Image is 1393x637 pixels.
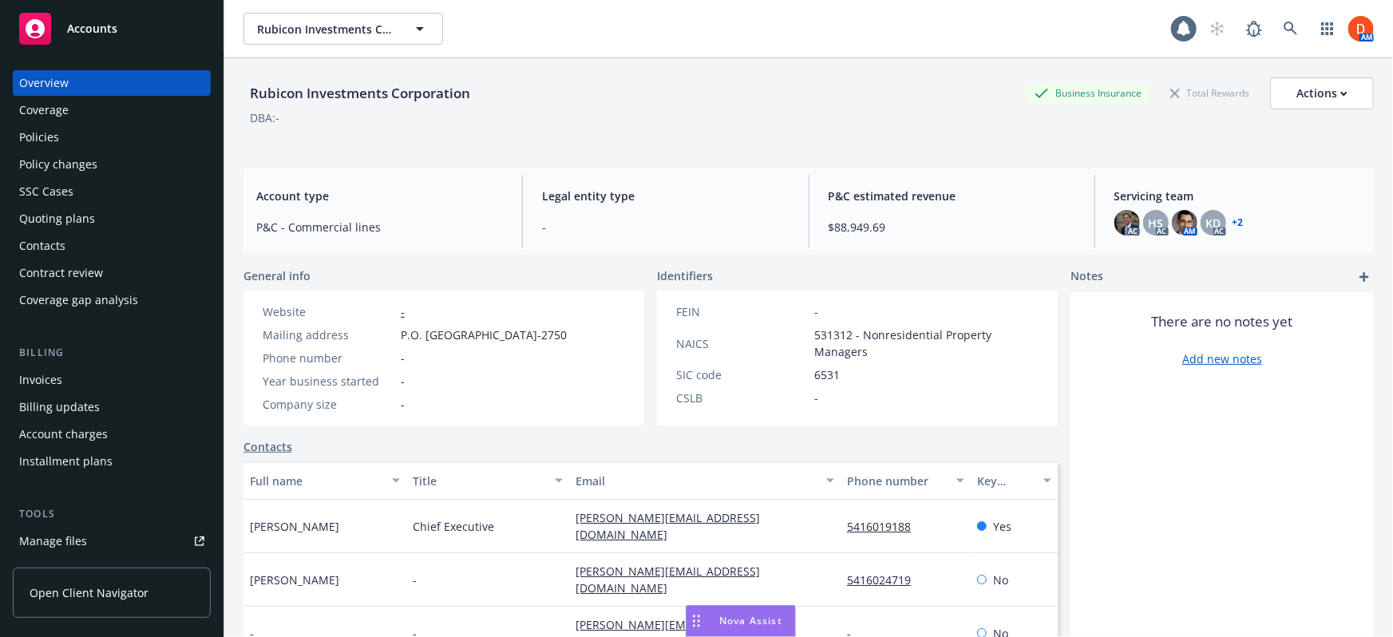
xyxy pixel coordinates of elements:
div: Overview [19,70,69,96]
div: Drag to move [687,606,706,636]
span: - [413,572,417,588]
div: Account charges [19,421,108,447]
div: Full name [250,473,382,489]
span: Yes [993,518,1011,535]
span: [PERSON_NAME] [250,572,339,588]
a: Coverage gap analysis [13,287,211,313]
a: Installment plans [13,449,211,474]
div: Phone number [847,473,947,489]
a: Quoting plans [13,206,211,231]
span: HS [1148,215,1163,231]
span: No [993,572,1008,588]
a: +2 [1233,218,1244,227]
span: KD [1205,215,1221,231]
a: 5416019188 [847,519,924,534]
a: Add new notes [1182,350,1262,367]
span: Accounts [67,22,117,35]
a: Report a Bug [1238,13,1270,45]
button: Actions [1270,77,1374,109]
a: Accounts [13,6,211,51]
div: Coverage gap analysis [19,287,138,313]
a: Billing updates [13,394,211,420]
span: - [401,350,405,366]
div: Website [263,303,394,320]
a: add [1355,267,1374,287]
div: Year business started [263,373,394,390]
div: Company size [263,396,394,413]
div: Manage files [19,528,87,554]
span: Identifiers [657,267,713,284]
a: Overview [13,70,211,96]
a: Manage files [13,528,211,554]
a: Contacts [13,233,211,259]
div: CSLB [676,390,808,406]
div: Quoting plans [19,206,95,231]
div: Policies [19,125,59,150]
div: Coverage [19,97,69,123]
div: Phone number [263,350,394,366]
a: Contract review [13,260,211,286]
img: photo [1348,16,1374,42]
span: Legal entity type [542,188,789,204]
span: - [401,373,405,390]
div: Installment plans [19,449,113,474]
div: Contacts [19,233,65,259]
a: [PERSON_NAME][EMAIL_ADDRESS][DOMAIN_NAME] [576,564,760,595]
div: Email [576,473,817,489]
div: FEIN [676,303,808,320]
a: Start snowing [1201,13,1233,45]
div: Billing [13,345,211,361]
div: Invoices [19,367,62,393]
div: Billing updates [19,394,100,420]
span: There are no notes yet [1152,312,1293,331]
div: Mailing address [263,326,394,343]
span: Notes [1070,267,1103,287]
button: Email [569,461,841,500]
a: Account charges [13,421,211,447]
div: Key contact [977,473,1034,489]
button: Phone number [841,461,971,500]
a: Search [1275,13,1307,45]
a: Switch app [1312,13,1344,45]
span: - [814,390,818,406]
div: Policy changes [19,152,97,177]
span: 6531 [814,366,840,383]
a: Policy changes [13,152,211,177]
div: SIC code [676,366,808,383]
span: P.O. [GEOGRAPHIC_DATA]-2750 [401,326,567,343]
a: SSC Cases [13,179,211,204]
div: SSC Cases [19,179,73,204]
a: Invoices [13,367,211,393]
div: Tools [13,506,211,522]
span: - [542,219,789,235]
div: Actions [1296,78,1347,109]
button: Key contact [971,461,1058,500]
a: [PERSON_NAME][EMAIL_ADDRESS][DOMAIN_NAME] [576,510,760,542]
span: Nova Assist [719,614,782,627]
div: DBA: - [250,109,279,126]
div: Rubicon Investments Corporation [243,83,477,104]
img: photo [1172,210,1197,235]
a: 5416024719 [847,572,924,588]
span: Open Client Navigator [30,584,148,601]
div: Total Rewards [1162,83,1257,103]
span: - [401,396,405,413]
a: Contacts [243,438,292,455]
span: P&C estimated revenue [829,188,1075,204]
div: Contract review [19,260,103,286]
div: Business Insurance [1027,83,1150,103]
span: General info [243,267,311,284]
span: $88,949.69 [829,219,1075,235]
span: Rubicon Investments Corporation [257,21,395,38]
span: [PERSON_NAME] [250,518,339,535]
button: Rubicon Investments Corporation [243,13,443,45]
a: Coverage [13,97,211,123]
button: Title [406,461,569,500]
span: Servicing team [1114,188,1361,204]
span: 531312 - Nonresidential Property Managers [814,326,1039,360]
span: Account type [256,188,503,204]
span: P&C - Commercial lines [256,219,503,235]
a: Policies [13,125,211,150]
div: Title [413,473,545,489]
span: - [814,303,818,320]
